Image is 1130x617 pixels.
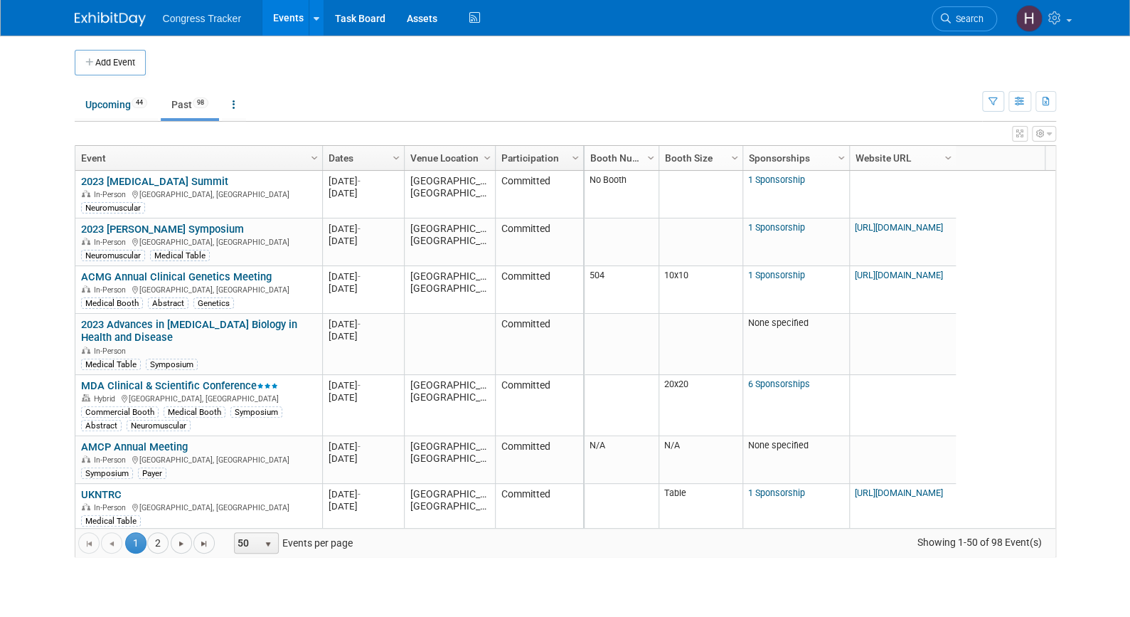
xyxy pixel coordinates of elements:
[1016,5,1043,32] img: Heather Jones
[495,484,583,584] td: Committed
[81,379,278,392] a: MDA Clinical & Scientific Conference
[390,152,402,164] span: Column Settings
[81,441,188,453] a: AMCP Annual Meeting
[495,171,583,218] td: Committed
[404,375,495,436] td: [GEOGRAPHIC_DATA], [GEOGRAPHIC_DATA]
[748,440,809,450] span: None specified
[81,175,228,188] a: 2023 [MEDICAL_DATA] Summit
[94,190,130,199] span: In-Person
[329,175,398,187] div: [DATE]
[495,314,583,375] td: Committed
[358,319,361,329] span: -
[329,146,395,170] a: Dates
[81,297,143,309] div: Medical Booth
[215,532,367,554] span: Events per page
[495,266,583,314] td: Committed
[82,347,90,354] img: In-Person Event
[643,146,659,167] a: Column Settings
[307,146,322,167] a: Column Settings
[856,146,947,170] a: Website URL
[193,97,208,108] span: 98
[748,270,805,280] a: 1 Sponsorship
[94,238,130,247] span: In-Person
[309,152,320,164] span: Column Settings
[101,532,122,554] a: Go to the previous page
[94,347,130,356] span: In-Person
[904,532,1055,552] span: Showing 1-50 of 98 Event(s)
[358,223,361,234] span: -
[81,283,316,295] div: [GEOGRAPHIC_DATA], [GEOGRAPHIC_DATA]
[81,202,145,213] div: Neuromuscular
[81,515,141,527] div: Medical Table
[659,484,742,584] td: Table
[855,487,943,498] a: [URL][DOMAIN_NAME]
[748,379,810,389] a: 6 Sponsorships
[410,146,486,170] a: Venue Location
[748,487,805,498] a: 1 Sponsorship
[147,532,169,554] a: 2
[729,152,740,164] span: Column Settings
[94,285,130,295] span: In-Person
[78,532,100,554] a: Go to the first page
[193,297,234,309] div: Genetics
[358,176,361,186] span: -
[748,317,809,328] span: None specified
[164,406,225,418] div: Medical Booth
[125,532,146,554] span: 1
[81,250,145,261] div: Neuromuscular
[358,441,361,452] span: -
[171,532,192,554] a: Go to the next page
[81,406,159,418] div: Commercial Booth
[749,146,840,170] a: Sponsorships
[329,235,398,247] div: [DATE]
[82,238,90,245] img: In-Person Event
[855,222,943,233] a: [URL][DOMAIN_NAME]
[501,146,574,170] a: Participation
[329,500,398,512] div: [DATE]
[146,359,198,370] div: Symposium
[329,270,398,283] div: [DATE]
[75,91,158,118] a: Upcoming44
[404,218,495,266] td: [GEOGRAPHIC_DATA], [GEOGRAPHIC_DATA]
[358,380,361,391] span: -
[585,266,659,314] td: 504
[94,503,130,512] span: In-Person
[127,420,191,431] div: Neuromuscular
[81,453,316,465] div: [GEOGRAPHIC_DATA], [GEOGRAPHIC_DATA]
[176,538,187,549] span: Go to the next page
[329,441,398,453] div: [DATE]
[163,13,241,24] span: Congress Tracker
[82,190,90,197] img: In-Person Event
[82,285,90,292] img: In-Person Event
[81,188,316,200] div: [GEOGRAPHIC_DATA], [GEOGRAPHIC_DATA]
[329,488,398,500] div: [DATE]
[748,174,805,185] a: 1 Sponsorship
[585,171,659,218] td: No Booth
[329,379,398,391] div: [DATE]
[106,538,117,549] span: Go to the previous page
[75,12,146,26] img: ExhibitDay
[404,171,495,218] td: [GEOGRAPHIC_DATA], [GEOGRAPHIC_DATA]
[262,539,274,550] span: select
[198,538,210,549] span: Go to the last page
[358,489,361,500] span: -
[81,359,141,370] div: Medical Table
[932,6,997,31] a: Search
[81,223,244,236] a: 2023 [PERSON_NAME] Symposium
[81,236,316,248] div: [GEOGRAPHIC_DATA], [GEOGRAPHIC_DATA]
[193,532,215,554] a: Go to the last page
[659,375,742,436] td: 20x20
[81,270,272,283] a: ACMG Annual Clinical Genetics Meeting
[659,266,742,314] td: 10x10
[329,187,398,199] div: [DATE]
[388,146,404,167] a: Column Settings
[855,270,943,280] a: [URL][DOMAIN_NAME]
[329,318,398,330] div: [DATE]
[495,218,583,266] td: Committed
[81,420,122,431] div: Abstract
[570,152,581,164] span: Column Settings
[585,436,659,484] td: N/A
[82,455,90,463] img: In-Person Event
[329,330,398,342] div: [DATE]
[82,394,90,401] img: Hybrid Event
